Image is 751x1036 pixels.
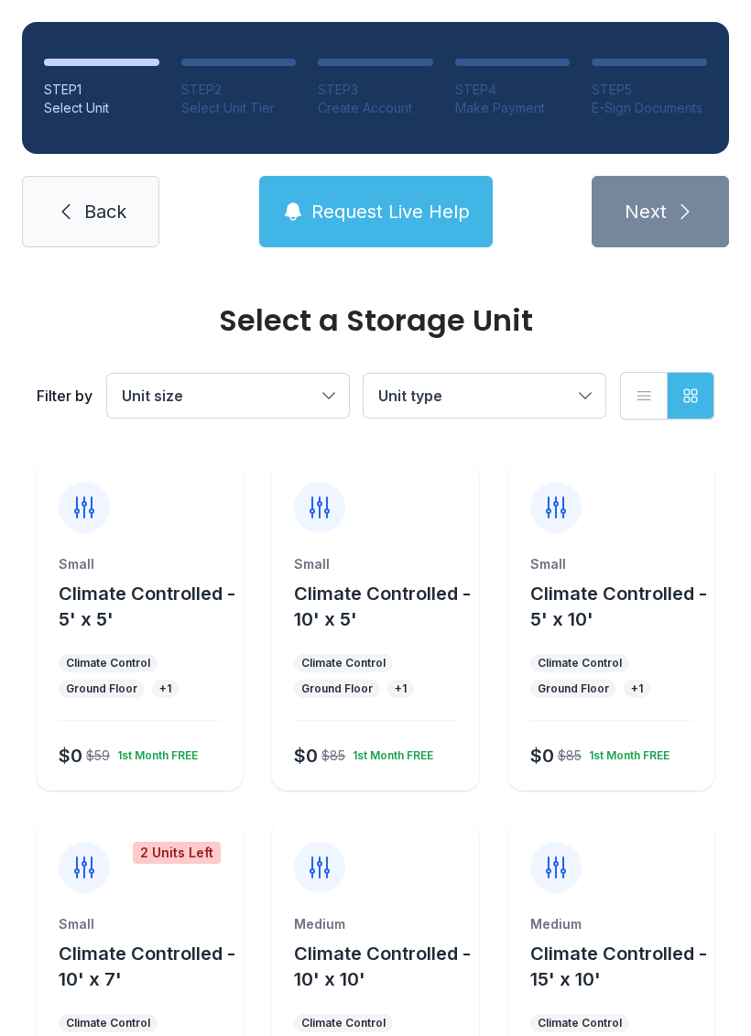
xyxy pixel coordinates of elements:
div: Medium [530,915,692,933]
span: Unit type [378,387,442,405]
span: Climate Controlled - 5' x 10' [530,583,707,630]
div: $85 [321,747,345,765]
span: Next [625,199,667,224]
div: Ground Floor [538,682,609,696]
div: STEP 5 [592,81,707,99]
div: STEP 4 [455,81,571,99]
div: Climate Control [301,1016,386,1031]
div: Filter by [37,385,93,407]
div: STEP 3 [318,81,433,99]
div: E-Sign Documents [592,99,707,117]
button: Climate Controlled - 5' x 5' [59,581,235,632]
div: Climate Control [66,1016,150,1031]
div: Climate Control [301,656,386,671]
span: Climate Controlled - 15' x 10' [530,943,707,990]
button: Climate Controlled - 10' x 7' [59,941,235,992]
div: 1st Month FREE [110,741,198,763]
div: STEP 2 [181,81,297,99]
span: Climate Controlled - 10' x 5' [294,583,471,630]
span: Back [84,199,126,224]
div: Make Payment [455,99,571,117]
div: Ground Floor [301,682,373,696]
span: Request Live Help [311,199,470,224]
div: $59 [86,747,110,765]
span: Climate Controlled - 5' x 5' [59,583,235,630]
span: Unit size [122,387,183,405]
div: $0 [294,743,318,769]
div: STEP 1 [44,81,159,99]
div: 1st Month FREE [345,741,433,763]
div: Small [530,555,692,573]
div: 2 Units Left [133,842,221,864]
div: Small [59,555,221,573]
button: Climate Controlled - 10' x 10' [294,941,471,992]
div: Climate Control [66,656,150,671]
div: Medium [294,915,456,933]
div: $0 [530,743,554,769]
span: Climate Controlled - 10' x 7' [59,943,235,990]
div: $85 [558,747,582,765]
button: Climate Controlled - 15' x 10' [530,941,707,992]
div: + 1 [631,682,643,696]
div: Create Account [318,99,433,117]
div: + 1 [159,682,171,696]
div: Climate Control [538,656,622,671]
div: $0 [59,743,82,769]
div: Small [59,915,221,933]
button: Unit type [364,374,605,418]
div: 1st Month FREE [582,741,669,763]
div: Select Unit Tier [181,99,297,117]
span: Climate Controlled - 10' x 10' [294,943,471,990]
div: Select a Storage Unit [37,306,714,335]
div: Ground Floor [66,682,137,696]
button: Climate Controlled - 5' x 10' [530,581,707,632]
div: + 1 [395,682,407,696]
div: Small [294,555,456,573]
button: Unit size [107,374,349,418]
div: Select Unit [44,99,159,117]
button: Climate Controlled - 10' x 5' [294,581,471,632]
div: Climate Control [538,1016,622,1031]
